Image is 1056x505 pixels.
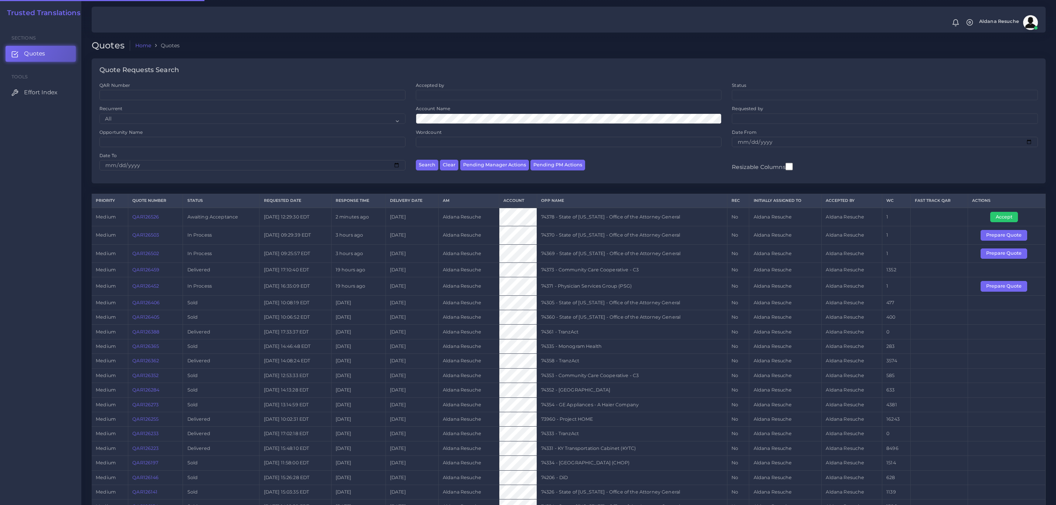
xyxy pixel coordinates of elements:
a: Prepare Quote [981,250,1032,256]
span: medium [96,358,116,363]
td: 0 [882,325,910,339]
td: Aldana Resuche [822,339,882,353]
a: QAR126388 [132,329,159,335]
td: 74371 - Physician Services Group (PSG) [537,277,727,295]
span: medium [96,300,116,305]
td: No [727,427,749,441]
td: [DATE] [386,295,438,310]
td: Aldana Resuche [749,427,822,441]
td: Aldana Resuche [749,456,822,470]
td: No [727,354,749,368]
img: avatar [1023,15,1038,30]
td: No [727,441,749,455]
td: Sold [183,397,259,412]
td: 1 [882,277,910,295]
a: QAR126362 [132,358,159,363]
th: AM [438,194,499,208]
td: No [727,325,749,339]
td: 16243 [882,412,910,426]
td: [DATE] [331,295,386,310]
td: [DATE] [386,262,438,277]
td: [DATE] 17:33:37 EDT [259,325,331,339]
td: 74206 - DiD [537,470,727,485]
td: [DATE] 10:08:19 EDT [259,295,331,310]
label: Resizable Columns [732,162,792,171]
td: [DATE] 10:02:31 EDT [259,412,331,426]
a: QAR126452 [132,283,159,289]
td: 74373 - Community Care Cooperative - C3 [537,262,727,277]
td: Aldana Resuche [749,397,822,412]
button: Prepare Quote [981,230,1027,240]
th: Status [183,194,259,208]
td: Sold [183,339,259,353]
th: Response Time [331,194,386,208]
td: Sold [183,368,259,383]
td: Sold [183,383,259,397]
label: Date To [99,152,117,159]
td: In Process [183,244,259,262]
td: No [727,383,749,397]
td: 1 [882,244,910,262]
th: Actions [968,194,1045,208]
td: [DATE] 14:08:24 EDT [259,354,331,368]
td: [DATE] [331,397,386,412]
td: 74333 - TranzAct [537,427,727,441]
td: Aldana Resuche [438,470,499,485]
td: Aldana Resuche [749,383,822,397]
span: medium [96,251,116,256]
button: Prepare Quote [981,281,1027,291]
span: Aldana Resuche [979,19,1019,24]
td: [DATE] 09:25:57 EDT [259,244,331,262]
td: 2 minutes ago [331,208,386,226]
td: Aldana Resuche [438,412,499,426]
a: QAR126352 [132,373,159,378]
td: Aldana Resuche [822,354,882,368]
th: Priority [92,194,128,208]
a: QAR126223 [132,445,159,451]
td: 74360 - State of [US_STATE] - Office of the Attorney General [537,310,727,325]
td: No [727,339,749,353]
td: [DATE] [386,441,438,455]
th: WC [882,194,910,208]
td: Aldana Resuche [749,310,822,325]
a: Prepare Quote [981,283,1032,289]
td: Aldana Resuche [749,470,822,485]
td: Aldana Resuche [822,277,882,295]
a: Aldana Resucheavatar [975,15,1040,30]
td: [DATE] [386,368,438,383]
td: Sold [183,470,259,485]
td: Aldana Resuche [749,226,822,244]
td: Aldana Resuche [749,354,822,368]
td: [DATE] [331,427,386,441]
td: 74354 - GE Appliances - A Haier Company [537,397,727,412]
td: 8496 [882,441,910,455]
td: Aldana Resuche [438,244,499,262]
td: Aldana Resuche [822,244,882,262]
td: [DATE] [386,208,438,226]
td: [DATE] 11:58:00 EDT [259,456,331,470]
td: [DATE] 17:02:18 EDT [259,427,331,441]
td: Aldana Resuche [438,295,499,310]
td: 1 [882,208,910,226]
td: [DATE] [331,354,386,368]
td: [DATE] 12:29:30 EDT [259,208,331,226]
a: QAR126459 [132,267,159,272]
td: 74369 - State of [US_STATE] - Office of the Attorney General [537,244,727,262]
td: [DATE] 16:35:09 EDT [259,277,331,295]
th: REC [727,194,749,208]
td: [DATE] [386,277,438,295]
td: Aldana Resuche [822,208,882,226]
span: medium [96,416,116,422]
td: Aldana Resuche [749,325,822,339]
a: QAR126503 [132,232,159,238]
td: 1 [882,226,910,244]
td: [DATE] [331,485,386,499]
button: Search [416,160,438,170]
span: medium [96,431,116,436]
th: Account [499,194,537,208]
td: No [727,262,749,277]
h4: Quote Requests Search [99,66,179,74]
td: 74334 - [GEOGRAPHIC_DATA] (CHOP) [537,456,727,470]
td: Aldana Resuche [822,427,882,441]
td: Aldana Resuche [749,262,822,277]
